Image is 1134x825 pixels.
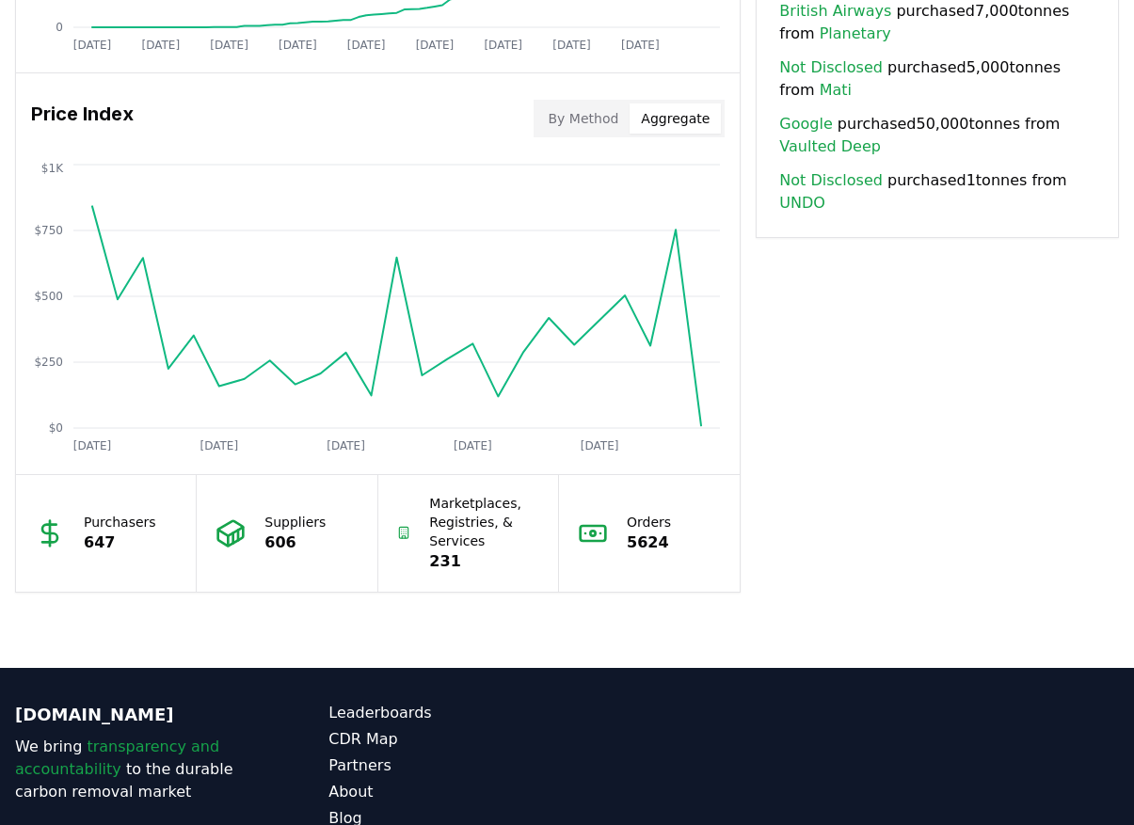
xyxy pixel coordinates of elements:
tspan: [DATE] [484,39,522,52]
button: By Method [537,103,631,134]
span: transparency and accountability [15,738,219,778]
tspan: [DATE] [327,439,365,452]
p: 647 [84,531,156,554]
p: Purchasers [84,513,156,531]
tspan: $500 [34,290,63,303]
h3: Price Index [31,100,134,137]
tspan: [DATE] [141,39,180,52]
a: Not Disclosed [779,169,883,192]
a: Leaderboards [328,702,567,724]
tspan: [DATE] [416,39,455,52]
p: 5624 [627,531,671,554]
tspan: $1K [41,162,64,175]
span: purchased 1 tonnes from [779,169,1095,214]
a: Planetary [820,23,891,45]
a: Not Disclosed [779,56,883,79]
p: [DOMAIN_NAME] [15,702,253,728]
p: Marketplaces, Registries, & Services [429,494,539,550]
a: Google [779,113,832,135]
a: Mati [820,79,852,102]
tspan: [DATE] [347,39,386,52]
button: Aggregate [630,103,721,134]
a: Partners [328,754,567,777]
tspan: [DATE] [581,439,619,452]
span: purchased 50,000 tonnes from [779,113,1095,158]
tspan: $0 [49,421,63,435]
tspan: $250 [34,356,63,369]
a: CDR Map [328,728,567,751]
a: About [328,781,567,803]
tspan: [DATE] [210,39,248,52]
span: purchased 5,000 tonnes from [779,56,1095,102]
p: We bring to the durable carbon removal market [15,736,253,803]
tspan: [DATE] [200,439,238,452]
p: Orders [627,513,671,531]
tspan: [DATE] [279,39,317,52]
p: 606 [264,531,326,554]
tspan: [DATE] [454,439,492,452]
tspan: [DATE] [621,39,660,52]
p: 231 [429,550,539,573]
a: Vaulted Deep [779,135,881,158]
a: UNDO [779,192,825,214]
tspan: [DATE] [73,39,112,52]
tspan: $750 [34,224,63,237]
tspan: [DATE] [552,39,591,52]
p: Suppliers [264,513,326,531]
tspan: 0 [56,21,63,34]
tspan: [DATE] [73,439,112,452]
